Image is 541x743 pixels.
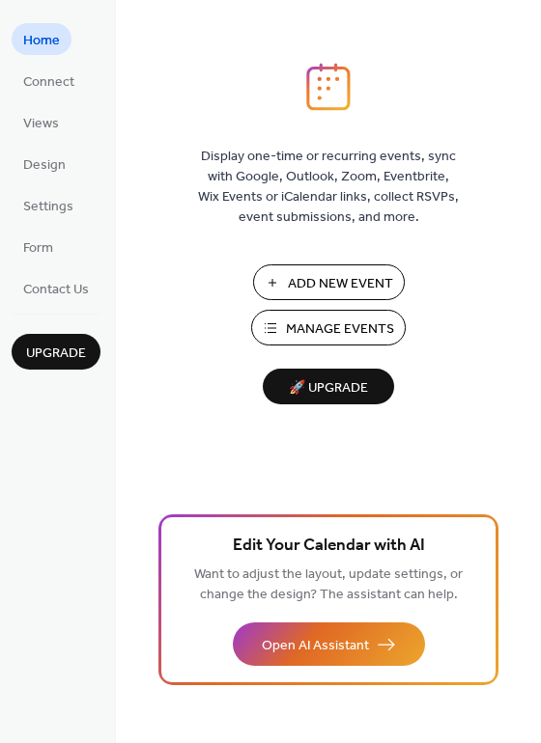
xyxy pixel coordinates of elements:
[12,65,86,96] a: Connect
[263,369,394,404] button: 🚀 Upgrade
[12,106,71,138] a: Views
[233,533,425,560] span: Edit Your Calendar with AI
[12,189,85,221] a: Settings
[274,375,383,401] span: 🚀 Upgrade
[288,274,393,294] span: Add New Event
[262,636,369,656] span: Open AI Assistant
[253,264,405,300] button: Add New Event
[12,334,100,370] button: Upgrade
[23,197,73,217] span: Settings
[12,231,65,262] a: Form
[233,622,425,666] button: Open AI Assistant
[286,319,394,340] span: Manage Events
[23,155,66,176] span: Design
[198,147,459,228] span: Display one-time or recurring events, sync with Google, Outlook, Zoom, Eventbrite, Wix Events or ...
[251,310,406,345] button: Manage Events
[12,148,77,179] a: Design
[306,63,351,111] img: logo_icon.svg
[23,114,59,134] span: Views
[23,72,74,93] span: Connect
[12,23,71,55] a: Home
[12,272,100,304] a: Contact Us
[23,31,60,51] span: Home
[23,280,89,300] span: Contact Us
[23,238,53,259] span: Form
[26,344,86,364] span: Upgrade
[194,562,463,608] span: Want to adjust the layout, update settings, or change the design? The assistant can help.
